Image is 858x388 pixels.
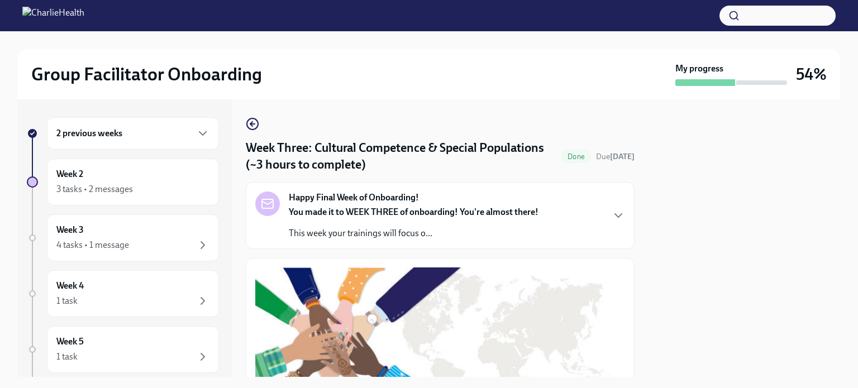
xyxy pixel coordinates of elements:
[289,207,538,217] strong: You made it to WEEK THREE of onboarding! You're almost there!
[56,351,78,363] div: 1 task
[56,183,133,195] div: 3 tasks • 2 messages
[561,152,592,161] span: Done
[796,64,827,84] h3: 54%
[596,152,635,161] span: Due
[22,7,84,25] img: CharlieHealth
[27,326,219,373] a: Week 51 task
[56,336,84,348] h6: Week 5
[675,63,723,75] strong: My progress
[246,140,556,173] h4: Week Three: Cultural Competence & Special Populations (~3 hours to complete)
[27,270,219,317] a: Week 41 task
[56,239,129,251] div: 4 tasks • 1 message
[27,159,219,205] a: Week 23 tasks • 2 messages
[27,214,219,261] a: Week 34 tasks • 1 message
[596,151,635,162] span: September 23rd, 2025 08:00
[47,117,219,150] div: 2 previous weeks
[56,224,84,236] h6: Week 3
[610,152,635,161] strong: [DATE]
[56,127,122,140] h6: 2 previous weeks
[31,63,262,85] h2: Group Facilitator Onboarding
[56,295,78,307] div: 1 task
[56,280,84,292] h6: Week 4
[56,168,83,180] h6: Week 2
[289,227,538,239] p: This week your trainings will focus o...
[289,191,419,204] strong: Happy Final Week of Onboarding!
